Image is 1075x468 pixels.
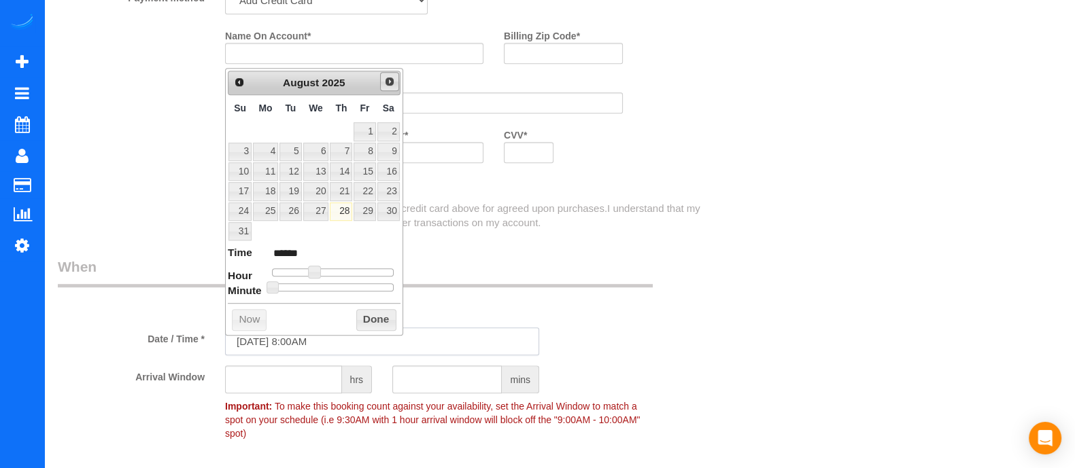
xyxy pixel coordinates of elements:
a: 9 [377,143,400,161]
dt: Hour [228,268,252,285]
strong: Important: [225,401,272,412]
span: Monday [259,103,273,113]
a: 14 [330,162,352,181]
div: I authorize Atlanta Maids to charge my credit card above for agreed upon purchases. [215,201,717,230]
label: Billing Zip Code [504,24,580,43]
span: August [283,77,319,88]
dt: Minute [228,283,262,300]
a: 23 [377,182,400,200]
label: Arrival Window [48,365,215,384]
label: Name On Account [225,24,311,43]
span: Wednesday [309,103,323,113]
label: Date / Time * [48,327,215,346]
a: 21 [330,182,352,200]
a: 1 [354,122,375,141]
span: Tuesday [285,103,296,113]
span: hrs [342,365,372,393]
span: Friday [360,103,370,113]
div: Open Intercom Messenger [1029,422,1061,454]
img: credit cards [215,183,410,197]
span: Next [384,76,395,87]
a: 31 [228,222,252,240]
a: 16 [377,162,400,181]
span: Sunday [234,103,246,113]
dt: Time [228,245,252,262]
a: 13 [303,162,329,181]
button: Done [356,309,396,331]
label: CVV [504,124,527,142]
span: To make this booking count against your availability, set the Arrival Window to match a spot on y... [225,401,640,439]
a: 17 [228,182,252,200]
span: Saturday [383,103,394,113]
span: I understand that my information will be saved to file for further transactions on my account. [225,202,700,228]
a: 3 [228,143,252,161]
a: Prev [230,73,249,92]
a: 2 [377,122,400,141]
a: Next [380,72,399,91]
a: 22 [354,182,375,200]
a: 11 [253,162,278,181]
span: Thursday [335,103,347,113]
a: 26 [279,202,301,221]
a: 10 [228,162,252,181]
a: 12 [279,162,301,181]
span: Prev [234,77,245,88]
img: Automaid Logo [8,14,35,33]
a: 4 [253,143,278,161]
input: MM/DD/YYYY HH:MM [225,327,539,355]
a: 30 [377,202,400,221]
a: 8 [354,143,375,161]
a: 19 [279,182,301,200]
button: Now [232,309,267,331]
a: 5 [279,143,301,161]
span: mins [502,365,539,393]
a: 28 [330,202,352,221]
span: 2025 [322,77,345,88]
a: 15 [354,162,375,181]
a: 29 [354,202,375,221]
a: 6 [303,143,329,161]
a: 18 [253,182,278,200]
a: 25 [253,202,278,221]
a: 27 [303,202,329,221]
a: 20 [303,182,329,200]
legend: When [58,257,653,287]
a: 7 [330,143,352,161]
a: 24 [228,202,252,221]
